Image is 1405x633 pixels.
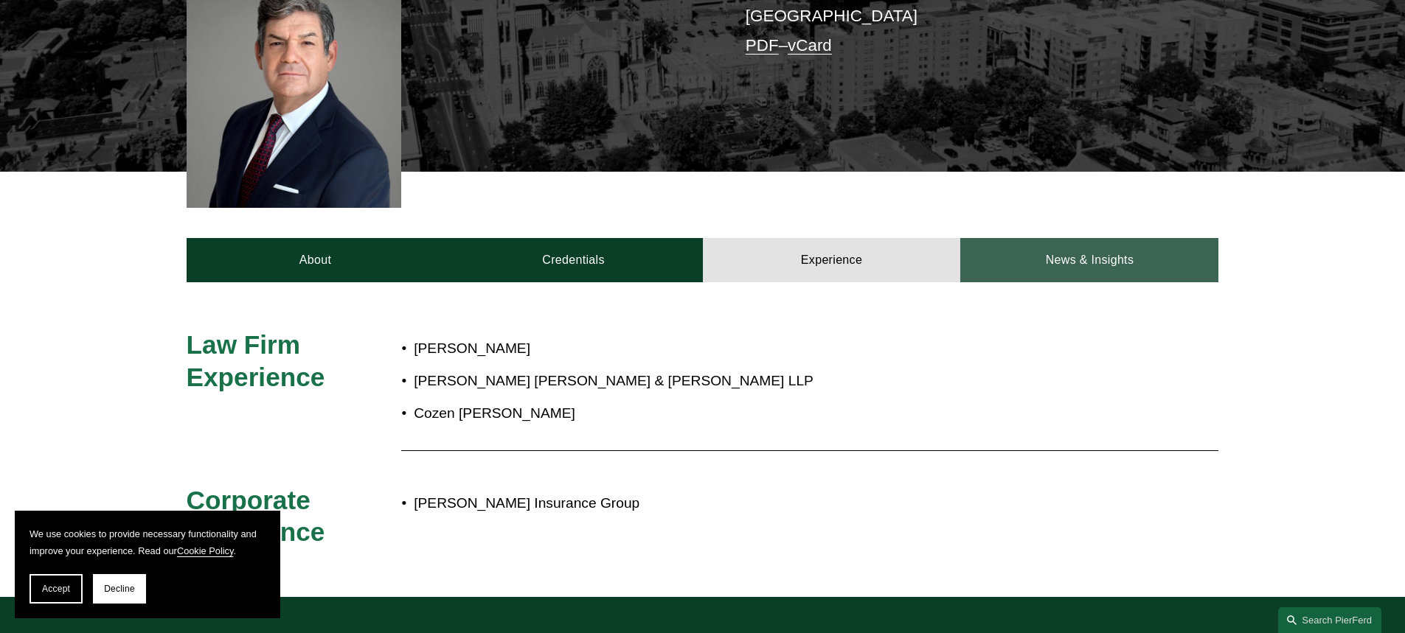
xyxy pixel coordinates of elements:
a: Search this site [1278,607,1381,633]
a: vCard [788,36,832,55]
p: [PERSON_NAME] [PERSON_NAME] & [PERSON_NAME] LLP [414,368,1089,394]
button: Accept [30,574,83,604]
a: PDF [746,36,779,55]
a: Cookie Policy [177,545,234,556]
p: [PERSON_NAME] Insurance Group [414,491,1089,517]
section: Cookie banner [15,511,280,618]
p: [PERSON_NAME] [414,336,1089,362]
p: We use cookies to provide necessary functionality and improve your experience. Read our . [30,525,266,559]
span: Corporate Experience [187,486,325,547]
span: Decline [104,584,135,594]
a: Credentials [445,238,703,282]
button: Decline [93,574,146,604]
p: Cozen [PERSON_NAME] [414,401,1089,427]
span: Accept [42,584,70,594]
a: Experience [703,238,961,282]
a: About [187,238,445,282]
span: Law Firm Experience [187,330,325,391]
a: News & Insights [960,238,1218,282]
